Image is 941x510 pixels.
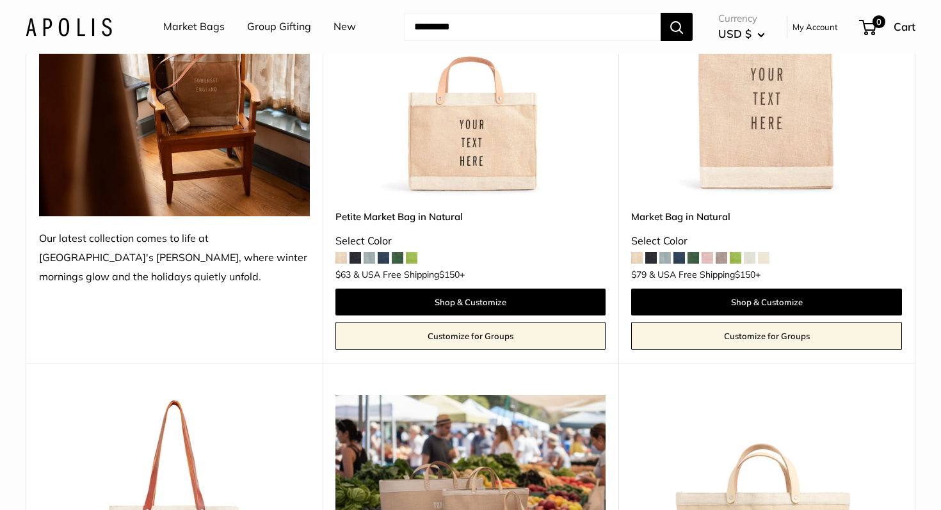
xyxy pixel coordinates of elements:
a: Customize for Groups [335,322,606,350]
span: 0 [873,15,885,28]
span: USD $ [718,27,752,40]
div: Select Color [335,232,606,251]
a: 0 Cart [860,17,915,37]
a: Customize for Groups [631,322,902,350]
a: Market Bag in Natural [631,209,902,224]
span: $79 [631,269,647,280]
input: Search... [404,13,661,41]
span: $150 [735,269,755,280]
a: Market Bags [163,17,225,36]
a: Group Gifting [247,17,311,36]
a: New [334,17,356,36]
button: USD $ [718,24,765,44]
a: My Account [792,19,838,35]
span: $150 [439,269,460,280]
img: Apolis [26,17,112,36]
span: $63 [335,269,351,280]
span: Currency [718,10,765,28]
div: Select Color [631,232,902,251]
span: Cart [894,20,915,33]
span: & USA Free Shipping + [353,270,465,279]
a: Shop & Customize [335,289,606,315]
a: Petite Market Bag in Natural [335,209,606,224]
button: Search [661,13,693,41]
a: Shop & Customize [631,289,902,315]
div: Our latest collection comes to life at [GEOGRAPHIC_DATA]'s [PERSON_NAME], where winter mornings g... [39,229,310,287]
span: & USA Free Shipping + [649,270,760,279]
